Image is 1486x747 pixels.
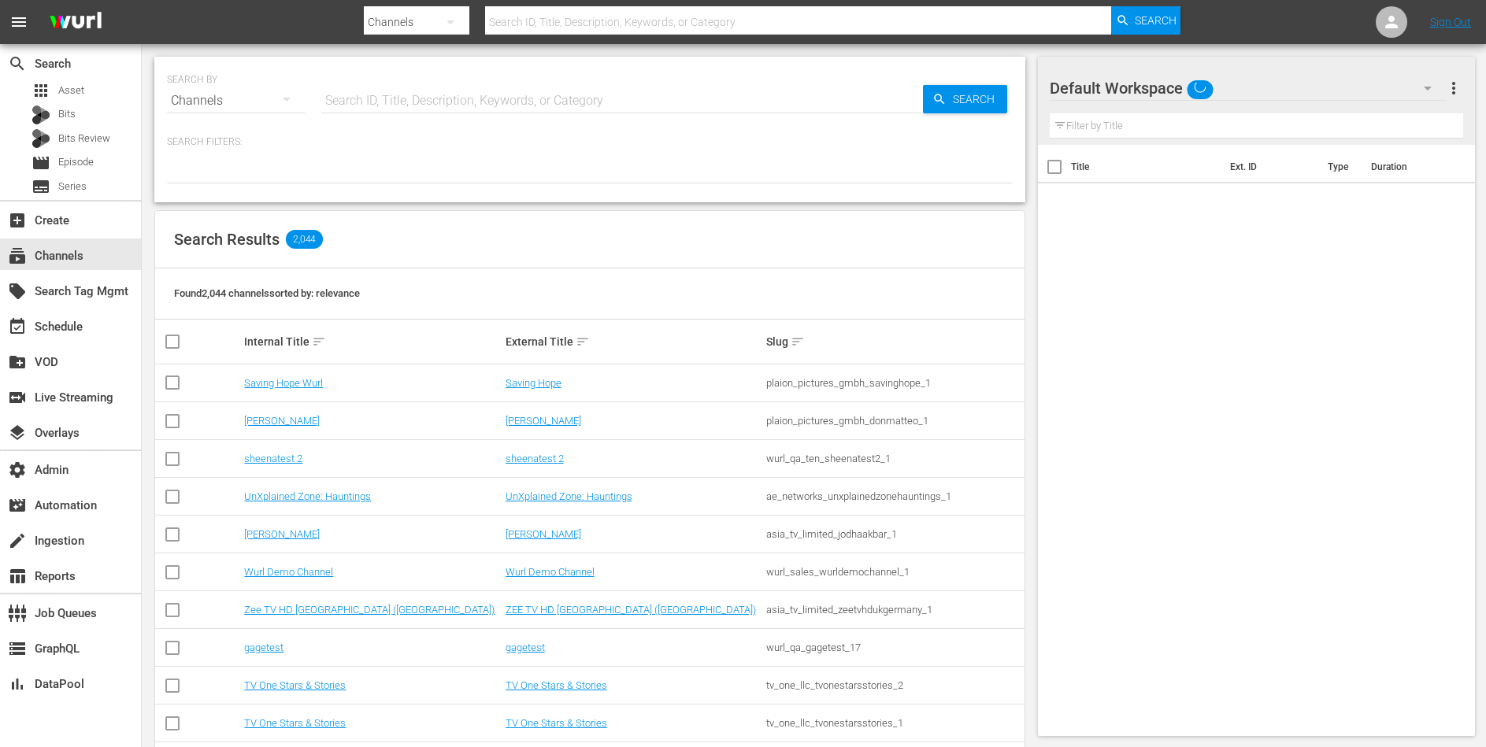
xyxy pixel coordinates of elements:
[506,566,595,578] a: Wurl Demo Channel
[8,211,27,230] span: Create
[1135,6,1177,35] span: Search
[38,4,113,41] img: ans4CAIJ8jUAAAAAAAAAAAAAAAAAAAAAAAAgQb4GAAAAAAAAAAAAAAAAAAAAAAAAJMjXAAAAAAAAAAAAAAAAAAAAAAAAgAT5G...
[8,675,27,693] span: DataPool
[58,131,110,146] span: Bits Review
[174,287,360,299] span: Found 2,044 channels sorted by: relevance
[8,282,27,301] span: Search Tag Mgmt
[31,105,50,124] div: Bits
[244,415,320,427] a: [PERSON_NAME]
[1111,6,1180,35] button: Search
[244,332,500,351] div: Internal Title
[58,83,84,98] span: Asset
[9,13,28,31] span: menu
[8,317,27,336] span: Schedule
[8,496,27,515] span: Automation
[8,54,27,73] span: Search
[31,81,50,100] span: Asset
[766,528,1022,540] div: asia_tv_limited_jodhaakbar_1
[506,490,632,502] a: UnXplained Zone: Hauntings
[31,153,50,172] span: Episode
[8,567,27,586] span: Reports
[31,129,50,148] div: Bits Review
[8,246,27,265] span: Channels
[923,85,1007,113] button: Search
[58,106,76,122] span: Bits
[244,377,323,389] a: Saving Hope Wurl
[506,332,762,351] div: External Title
[244,717,346,729] a: TV One Stars & Stories
[244,604,495,616] a: Zee TV HD [GEOGRAPHIC_DATA] ([GEOGRAPHIC_DATA])
[506,415,581,427] a: [PERSON_NAME]
[766,642,1022,653] div: wurl_qa_gagetest_17
[8,460,27,479] span: Admin
[8,388,27,407] span: Live Streaming
[1071,145,1221,189] th: Title
[766,453,1022,464] div: wurl_qa_ten_sheenatest2_1
[766,377,1022,389] div: plaion_pictures_gmbh_savinghope_1
[1318,145,1362,189] th: Type
[8,423,27,442] span: Overlays
[506,679,607,691] a: TV One Stars & Stories
[312,335,326,349] span: sort
[1444,69,1463,107] button: more_vert
[766,490,1022,502] div: ae_networks_unxplainedzonehauntings_1
[766,566,1022,578] div: wurl_sales_wurldemochannel_1
[576,335,590,349] span: sort
[766,332,1022,351] div: Slug
[766,604,1022,616] div: asia_tv_limited_zeetvhdukgermany_1
[1430,16,1471,28] a: Sign Out
[58,179,87,194] span: Series
[1444,79,1463,98] span: more_vert
[766,717,1022,729] div: tv_one_llc_tvonestarsstories_1
[167,79,306,123] div: Channels
[1221,145,1318,189] th: Ext. ID
[766,679,1022,691] div: tv_one_llc_tvonestarsstories_2
[244,490,371,502] a: UnXplained Zone: Hauntings
[1362,145,1456,189] th: Duration
[506,717,607,729] a: TV One Stars & Stories
[286,230,323,249] span: 2,044
[8,604,27,623] span: Job Queues
[1050,66,1447,110] div: Default Workspace
[8,639,27,658] span: GraphQL
[244,528,320,540] a: [PERSON_NAME]
[58,154,94,170] span: Episode
[31,177,50,196] span: Series
[244,566,333,578] a: Wurl Demo Channel
[8,353,27,372] span: VOD
[174,230,280,249] span: Search Results
[244,642,283,653] a: gagetest
[506,453,564,464] a: sheenatest 2
[947,85,1007,113] span: Search
[506,528,581,540] a: [PERSON_NAME]
[766,415,1022,427] div: plaion_pictures_gmbh_donmatteo_1
[506,642,545,653] a: gagetest
[506,604,756,616] a: ZEE TV HD [GEOGRAPHIC_DATA] ([GEOGRAPHIC_DATA])
[8,531,27,550] span: Ingestion
[506,377,561,389] a: Saving Hope
[244,453,302,464] a: sheenatest 2
[167,135,1013,149] p: Search Filters:
[244,679,346,691] a: TV One Stars & Stories
[791,335,805,349] span: sort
